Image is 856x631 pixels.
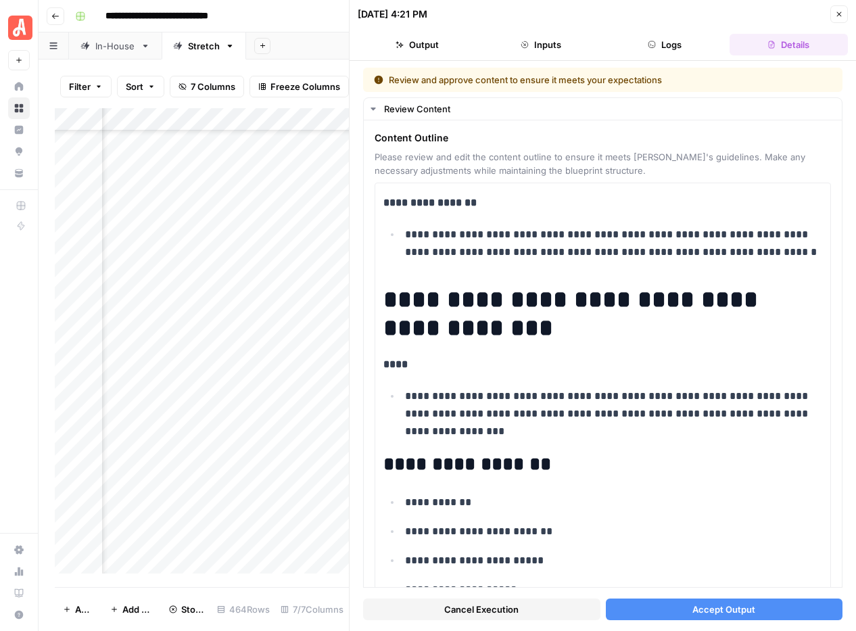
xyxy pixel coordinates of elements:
[692,603,755,616] span: Accept Output
[8,141,30,162] a: Opportunities
[8,119,30,141] a: Insights
[358,7,427,21] div: [DATE] 4:21 PM
[606,599,843,620] button: Accept Output
[55,599,102,620] button: Add Row
[95,39,135,53] div: In-House
[606,34,724,55] button: Logs
[444,603,519,616] span: Cancel Execution
[126,80,143,93] span: Sort
[75,603,94,616] span: Add Row
[375,131,831,145] span: Content Outline
[363,599,600,620] button: Cancel Execution
[69,32,162,60] a: In-House
[60,76,112,97] button: Filter
[8,16,32,40] img: Angi Logo
[8,582,30,604] a: Learning Hub
[162,32,246,60] a: Stretch
[249,76,349,97] button: Freeze Columns
[212,599,275,620] div: 464 Rows
[364,98,842,120] button: Review Content
[384,102,834,116] div: Review Content
[8,561,30,582] a: Usage
[8,604,30,626] button: Help + Support
[181,603,204,616] span: Stop Runs
[188,39,220,53] div: Stretch
[161,599,212,620] button: Stop Runs
[481,34,600,55] button: Inputs
[122,603,153,616] span: Add 10 Rows
[191,80,235,93] span: 7 Columns
[270,80,340,93] span: Freeze Columns
[8,539,30,561] a: Settings
[8,162,30,184] a: Your Data
[117,76,164,97] button: Sort
[102,599,161,620] button: Add 10 Rows
[69,80,91,93] span: Filter
[730,34,848,55] button: Details
[8,97,30,119] a: Browse
[8,76,30,97] a: Home
[170,76,244,97] button: 7 Columns
[275,599,349,620] div: 7/7 Columns
[358,34,476,55] button: Output
[374,73,747,87] div: Review and approve content to ensure it meets your expectations
[8,11,30,45] button: Workspace: Angi
[375,150,831,177] span: Please review and edit the content outline to ensure it meets [PERSON_NAME]'s guidelines. Make an...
